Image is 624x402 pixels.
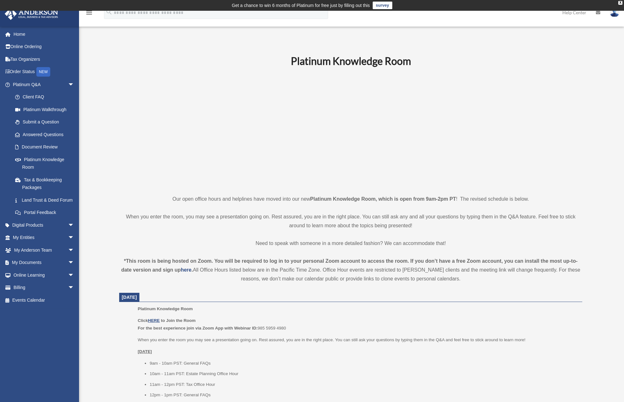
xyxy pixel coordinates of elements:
a: Billingarrow_drop_down [4,281,84,294]
div: All Office Hours listed below are in the Pacific Time Zone. Office Hour events are restricted to ... [119,257,582,283]
a: Platinum Walkthrough [9,103,84,116]
a: Events Calendar [4,294,84,306]
span: Platinum Knowledge Room [138,306,193,311]
a: Digital Productsarrow_drop_down [4,219,84,231]
b: For the best experience join via Zoom App with Webinar ID: [138,326,258,330]
a: Tax Organizers [4,53,84,66]
div: close [618,1,622,5]
div: NEW [36,67,50,77]
span: arrow_drop_down [68,231,81,244]
a: Land Trust & Deed Forum [9,194,84,206]
a: Platinum Q&Aarrow_drop_down [4,78,84,91]
li: 12pm - 1pm PST: General FAQs [150,391,578,399]
a: My Documentsarrow_drop_down [4,256,84,269]
li: 11am - 12pm PST: Tax Office Hour [150,381,578,388]
span: arrow_drop_down [68,269,81,282]
a: My Entitiesarrow_drop_down [4,231,84,244]
a: Document Review [9,141,84,154]
li: 9am - 10am PST: General FAQs [150,360,578,367]
b: Platinum Knowledge Room [291,55,411,67]
strong: Platinum Knowledge Room, which is open from 9am-2pm PT [310,196,456,202]
span: arrow_drop_down [68,281,81,294]
b: Click [138,318,161,323]
span: arrow_drop_down [68,219,81,232]
strong: . [192,267,193,273]
a: HERE [148,318,160,323]
div: Get a chance to win 6 months of Platinum for free just by filling out this [232,2,370,9]
iframe: 231110_Toby_KnowledgeRoom [256,76,446,183]
a: My Anderson Teamarrow_drop_down [4,244,84,256]
a: Online Ordering [4,41,84,53]
a: Answered Questions [9,128,84,141]
b: to Join the Room [161,318,196,323]
a: Client FAQ [9,91,84,104]
img: Anderson Advisors Platinum Portal [3,8,60,20]
a: Portal Feedback [9,206,84,219]
a: Submit a Question [9,116,84,129]
strong: *This room is being hosted on Zoom. You will be required to log in to your personal Zoom account ... [121,258,578,273]
p: When you enter the room, you may see a presentation going on. Rest assured, you are in the right ... [119,212,582,230]
img: User Pic [610,8,619,17]
li: 10am - 11am PST: Estate Planning Office Hour [150,370,578,378]
a: Home [4,28,84,41]
a: Online Learningarrow_drop_down [4,269,84,281]
p: 985 5959 4980 [138,317,578,332]
p: When you enter the room you may see a presentation going on. Rest assured, you are in the right p... [138,336,578,344]
span: [DATE] [122,295,137,300]
a: here [181,267,192,273]
i: search [106,9,113,16]
i: menu [85,9,93,16]
span: arrow_drop_down [68,256,81,269]
p: Need to speak with someone in a more detailed fashion? We can accommodate that! [119,239,582,248]
u: [DATE] [138,349,152,354]
a: survey [373,2,392,9]
p: Our open office hours and helplines have moved into our new ! The revised schedule is below. [119,195,582,204]
a: menu [85,11,93,16]
a: Platinum Knowledge Room [9,153,81,173]
span: arrow_drop_down [68,78,81,91]
span: arrow_drop_down [68,244,81,257]
a: Tax & Bookkeeping Packages [9,173,84,194]
a: Order StatusNEW [4,66,84,79]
